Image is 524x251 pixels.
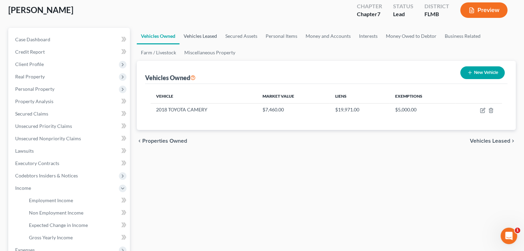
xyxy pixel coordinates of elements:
a: Expected Change in Income [23,219,130,231]
a: Business Related [441,28,485,44]
div: Chapter [357,2,382,10]
div: District [424,2,449,10]
span: Unsecured Nonpriority Claims [15,135,81,141]
a: Unsecured Priority Claims [10,120,130,132]
a: Secured Assets [221,28,261,44]
th: Exemptions [390,89,455,103]
span: Unsecured Priority Claims [15,123,72,129]
a: Money and Accounts [301,28,355,44]
span: Client Profile [15,61,44,67]
a: Credit Report [10,46,130,58]
a: Lawsuits [10,145,130,157]
span: Secured Claims [15,111,48,117]
button: Preview [460,2,507,18]
span: Gross Yearly Income [29,234,73,240]
span: Employment Income [29,197,73,203]
span: Executory Contracts [15,160,59,166]
a: Executory Contracts [10,157,130,170]
div: Lead [393,10,413,18]
button: chevron_left Properties Owned [137,138,187,144]
div: Chapter [357,10,382,18]
a: Farm / Livestock [137,44,180,61]
a: Vehicles Leased [179,28,221,44]
a: Property Analysis [10,95,130,108]
span: Expected Change in Income [29,222,88,228]
th: Market Value [257,89,330,103]
button: Vehicles Leased chevron_right [470,138,516,144]
a: Employment Income [23,194,130,207]
span: 7 [377,11,380,17]
div: FLMB [424,10,449,18]
div: Vehicles Owned [145,74,196,82]
span: Case Dashboard [15,36,50,42]
a: Vehicles Owned [137,28,179,44]
div: Status [393,2,413,10]
a: Personal Items [261,28,301,44]
span: Non Employment Income [29,210,83,216]
a: Non Employment Income [23,207,130,219]
span: Properties Owned [142,138,187,144]
span: Personal Property [15,86,54,92]
span: 1 [515,228,520,233]
td: $5,000.00 [390,103,455,116]
a: Interests [355,28,382,44]
td: $19,971.00 [330,103,390,116]
i: chevron_right [510,138,516,144]
span: [PERSON_NAME] [8,5,73,15]
span: Property Analysis [15,98,53,104]
span: Vehicles Leased [470,138,510,144]
td: $7,460.00 [257,103,330,116]
button: New Vehicle [460,66,505,79]
span: Real Property [15,74,45,79]
span: Lawsuits [15,148,34,154]
span: Credit Report [15,49,45,55]
a: Unsecured Nonpriority Claims [10,132,130,145]
a: Miscellaneous Property [180,44,239,61]
i: chevron_left [137,138,142,144]
a: Case Dashboard [10,33,130,46]
iframe: Intercom live chat [501,228,517,244]
span: Income [15,185,31,191]
td: 2018 TOYOTA CAMERY [151,103,257,116]
a: Secured Claims [10,108,130,120]
a: Gross Yearly Income [23,231,130,244]
th: Liens [330,89,390,103]
a: Money Owed to Debtor [382,28,441,44]
th: Vehicle [151,89,257,103]
span: Codebtors Insiders & Notices [15,173,78,178]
